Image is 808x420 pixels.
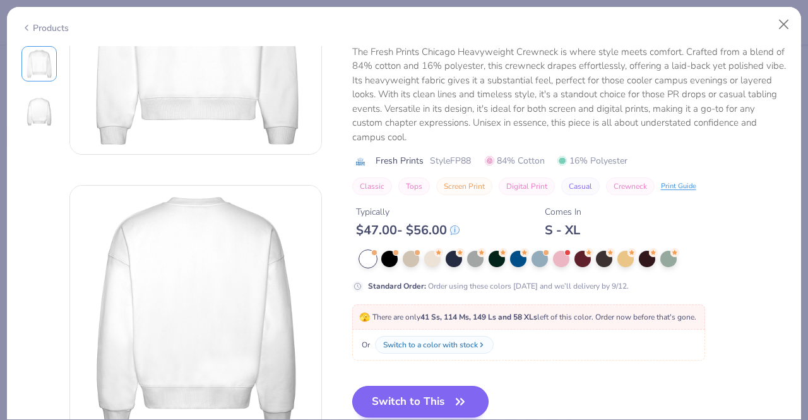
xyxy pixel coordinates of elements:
button: Close [772,13,796,37]
img: Back [24,97,54,127]
strong: Standard Order : [368,280,426,291]
button: Classic [352,177,392,195]
span: 84% Cotton [485,154,545,167]
button: Tops [398,177,430,195]
div: Print Guide [661,181,696,191]
span: Style FP88 [430,154,471,167]
div: S - XL [545,222,581,238]
button: Crewneck [606,177,655,195]
div: $ 47.00 - $ 56.00 [356,222,460,238]
div: The Fresh Prints Chicago Heavyweight Crewneck is where style meets comfort. Crafted from a blend ... [352,44,787,144]
div: Order using these colors [DATE] and we’ll delivery by 9/12. [368,280,629,291]
div: Switch to a color with stock [383,339,478,351]
div: Typically [356,205,460,219]
strong: 41 Ss, 114 Ms, 149 Ls and 58 XLs [420,312,537,322]
div: Products [21,21,69,35]
img: brand logo [352,156,369,166]
button: Switch to a color with stock [375,336,494,354]
button: Screen Print [436,177,492,195]
img: Front [24,49,54,79]
span: Fresh Prints [376,154,424,167]
button: Casual [561,177,600,195]
div: Comes In [545,205,581,219]
button: Digital Print [499,177,555,195]
span: 16% Polyester [557,154,627,167]
span: Or [359,339,370,351]
button: Switch to This [352,386,489,417]
span: There are only left of this color. Order now before that's gone. [359,312,696,322]
span: 🫣 [359,311,370,323]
